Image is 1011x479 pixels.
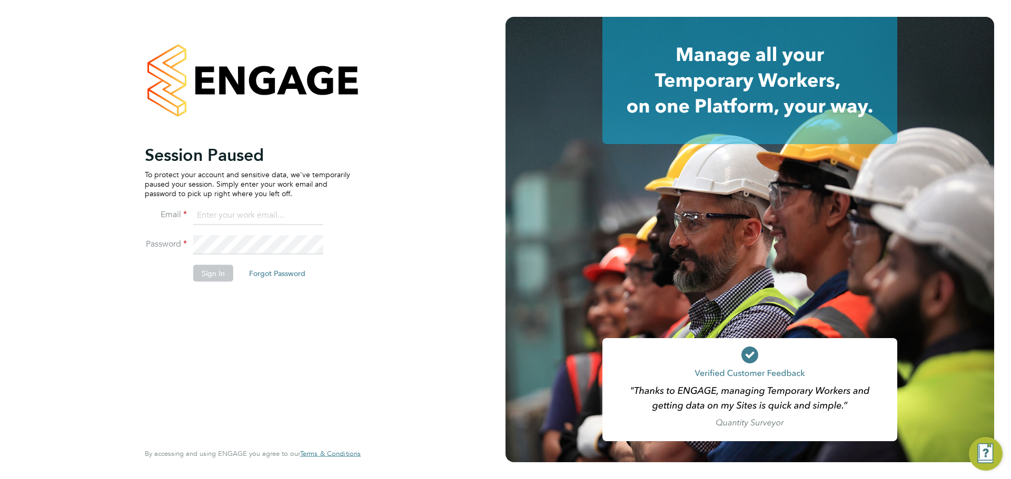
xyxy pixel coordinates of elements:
button: Forgot Password [241,264,314,281]
a: Terms & Conditions [300,450,361,458]
h2: Session Paused [145,144,350,165]
button: Engage Resource Center [969,437,1003,471]
label: Password [145,238,187,249]
p: To protect your account and sensitive data, we've temporarily paused your session. Simply enter y... [145,169,350,198]
span: Terms & Conditions [300,449,361,458]
label: Email [145,209,187,220]
span: By accessing and using ENGAGE you agree to our [145,449,361,458]
input: Enter your work email... [193,206,323,225]
button: Sign In [193,264,233,281]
